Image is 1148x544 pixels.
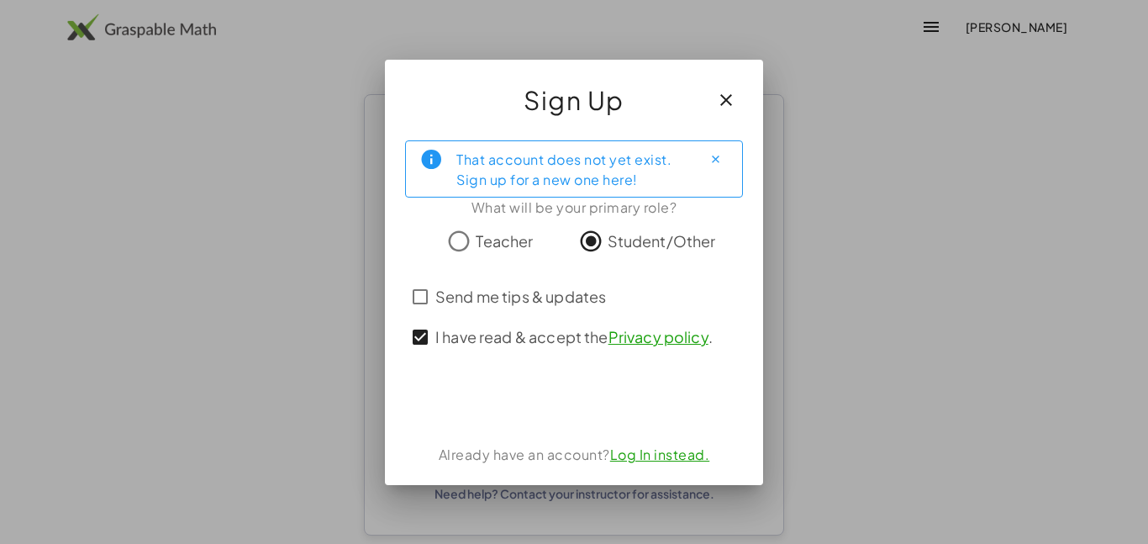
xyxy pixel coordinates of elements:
div: That account does not yet exist. Sign up for a new one here! [456,148,688,190]
div: What will be your primary role? [405,198,743,218]
div: Already have an account? [405,445,743,465]
span: Sign Up [524,80,624,120]
a: Log In instead. [610,446,710,463]
span: Student/Other [608,230,716,252]
a: Privacy policy [608,327,708,346]
iframe: Sign in with Google Button [482,383,666,420]
span: Send me tips & updates [435,285,606,308]
span: Teacher [476,230,533,252]
span: I have read & accept the . [435,325,713,348]
button: Close [702,146,729,173]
